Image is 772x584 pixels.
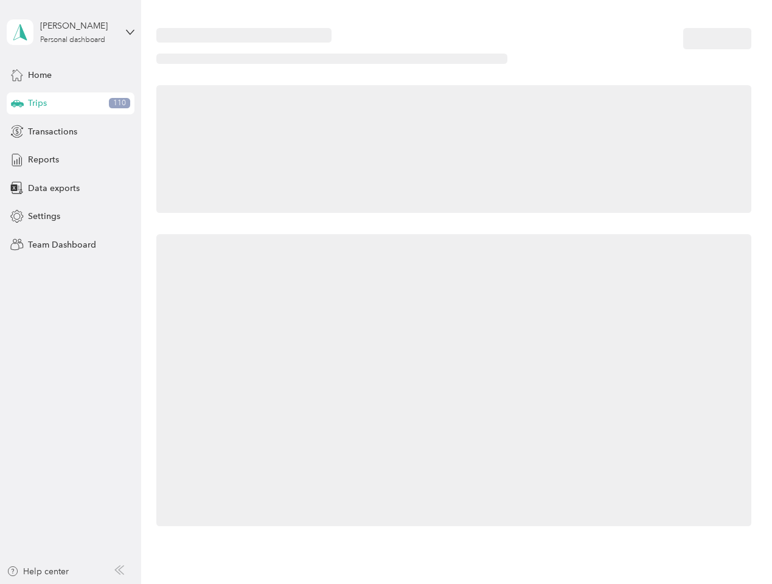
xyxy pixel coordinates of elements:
span: Reports [28,153,59,166]
div: Personal dashboard [40,36,105,44]
span: Team Dashboard [28,238,96,251]
span: 110 [109,98,130,109]
span: Transactions [28,125,77,138]
button: Help center [7,565,69,578]
iframe: Everlance-gr Chat Button Frame [704,516,772,584]
span: Trips [28,97,47,109]
span: Home [28,69,52,82]
div: [PERSON_NAME] [40,19,116,32]
span: Data exports [28,182,80,195]
span: Settings [28,210,60,223]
